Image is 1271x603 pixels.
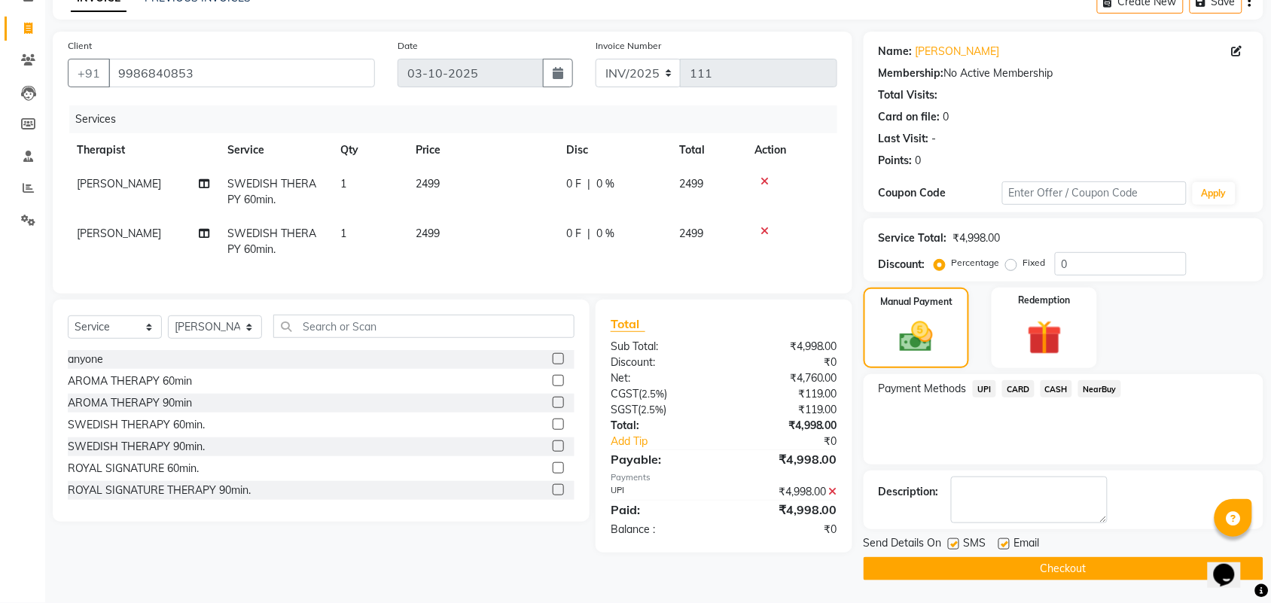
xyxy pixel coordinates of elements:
span: 1 [340,177,346,190]
div: ₹0 [724,522,849,538]
span: 2499 [679,227,703,240]
th: Qty [331,133,407,167]
a: Add Tip [599,434,745,449]
span: [PERSON_NAME] [77,177,161,190]
span: Total [611,316,645,332]
div: Total Visits: [879,87,938,103]
th: Therapist [68,133,218,167]
span: 1 [340,227,346,240]
th: Total [670,133,745,167]
div: Last Visit: [879,131,929,147]
span: CASH [1041,380,1073,397]
div: Paid: [599,501,724,519]
div: ( ) [599,402,724,418]
span: CARD [1002,380,1035,397]
div: Total: [599,418,724,434]
div: Points: [879,153,913,169]
div: ROYAL SIGNATURE THERAPY 90min. [68,483,251,498]
div: ( ) [599,386,724,402]
div: ₹119.00 [724,386,849,402]
div: Service Total: [879,230,947,246]
div: SWEDISH THERAPY 90min. [68,439,205,455]
div: Card on file: [879,109,940,125]
input: Search by Name/Mobile/Email/Code [108,59,375,87]
input: Enter Offer / Coupon Code [1002,181,1187,205]
div: ₹4,998.00 [724,484,849,500]
div: Name: [879,44,913,59]
span: CGST [611,387,639,400]
label: Date [398,39,418,53]
div: ₹4,998.00 [724,501,849,519]
label: Fixed [1023,256,1046,270]
a: [PERSON_NAME] [916,44,1000,59]
div: ₹0 [724,355,849,370]
div: Services [69,105,849,133]
span: Email [1014,535,1040,554]
span: 2.5% [642,388,664,400]
div: Net: [599,370,724,386]
div: No Active Membership [879,65,1248,81]
div: Sub Total: [599,339,724,355]
div: anyone [68,352,103,367]
div: Balance : [599,522,724,538]
span: 0 F [566,226,581,242]
label: Client [68,39,92,53]
span: SWEDISH THERAPY 60min. [227,227,316,256]
div: Discount: [599,355,724,370]
div: UPI [599,484,724,500]
button: Apply [1193,182,1236,205]
span: Payment Methods [879,381,967,397]
span: UPI [973,380,996,397]
th: Service [218,133,331,167]
th: Action [745,133,837,167]
div: Description: [879,484,939,500]
div: Discount: [879,257,925,273]
th: Disc [557,133,670,167]
label: Percentage [952,256,1000,270]
div: ₹4,998.00 [724,339,849,355]
div: ₹119.00 [724,402,849,418]
span: NearBuy [1078,380,1121,397]
label: Manual Payment [880,295,952,309]
span: [PERSON_NAME] [77,227,161,240]
div: ROYAL SIGNATURE 60min. [68,461,199,477]
span: | [587,226,590,242]
div: Payable: [599,450,724,468]
div: ₹4,998.00 [953,230,1001,246]
div: 0 [916,153,922,169]
label: Invoice Number [596,39,661,53]
div: ₹0 [745,434,849,449]
div: AROMA THERAPY 60min [68,373,192,389]
div: ₹4,998.00 [724,450,849,468]
span: SGST [611,403,638,416]
div: ₹4,998.00 [724,418,849,434]
img: _cash.svg [889,318,943,356]
span: 2499 [416,227,440,240]
div: 0 [943,109,949,125]
div: - [932,131,937,147]
label: Redemption [1019,294,1071,307]
th: Price [407,133,557,167]
span: | [587,176,590,192]
span: 0 % [596,226,614,242]
div: AROMA THERAPY 90min [68,395,192,411]
span: SMS [964,535,986,554]
img: _gift.svg [1016,316,1073,359]
div: SWEDISH THERAPY 60min. [68,417,205,433]
button: +91 [68,59,110,87]
iframe: chat widget [1208,543,1256,588]
span: 2499 [679,177,703,190]
span: 2499 [416,177,440,190]
button: Checkout [864,557,1263,580]
span: SWEDISH THERAPY 60min. [227,177,316,206]
div: Membership: [879,65,944,81]
span: 2.5% [641,404,663,416]
span: 0 F [566,176,581,192]
div: Payments [611,471,837,484]
div: Coupon Code [879,185,1002,201]
div: ₹4,760.00 [724,370,849,386]
input: Search or Scan [273,315,575,338]
span: 0 % [596,176,614,192]
span: Send Details On [864,535,942,554]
